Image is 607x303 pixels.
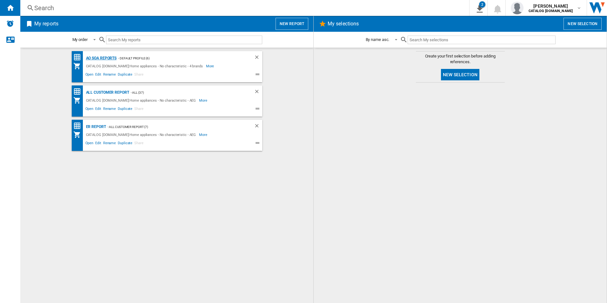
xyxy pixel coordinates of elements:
div: Search [34,3,453,12]
div: Price Matrix [73,88,84,96]
h2: My reports [33,18,60,30]
button: New report [276,18,308,30]
span: Share [133,106,144,113]
div: - All Customer Report (7) [106,123,241,131]
div: All Customer Report [84,89,129,97]
span: More [199,131,208,138]
span: Edit [94,106,102,113]
span: Edit [94,71,102,79]
span: Share [133,140,144,148]
span: Create your first selection before adding references. [416,53,505,65]
span: More [199,97,208,104]
span: Rename [102,106,117,113]
span: Edit [94,140,102,148]
input: Search My selections [408,36,555,44]
button: New selection [441,69,479,80]
span: Share [133,71,144,79]
div: Delete [254,123,262,131]
div: My Assortment [73,97,84,104]
div: - Default profile (6) [117,54,241,62]
div: 2 [479,1,485,8]
div: Price Matrix [73,122,84,130]
div: CATALOG [DOMAIN_NAME]:Home appliances - No characteristic - AEG [84,131,199,138]
div: My order [72,37,88,42]
button: New selection [564,18,602,30]
span: Duplicate [117,71,133,79]
span: [PERSON_NAME] [529,3,573,9]
div: ER Report [84,123,106,131]
span: Duplicate [117,140,133,148]
div: Delete [254,89,262,97]
div: My Assortment [73,131,84,138]
div: Delete [254,54,262,62]
div: CATALOG [DOMAIN_NAME]:Home appliances - No characteristic - AEG [84,97,199,104]
div: CATALOG [DOMAIN_NAME]:Home appliances - No characteristic - 4 brands [84,62,206,70]
div: By name asc. [366,37,390,42]
div: My Assortment [73,62,84,70]
span: Open [84,71,95,79]
span: More [206,62,215,70]
input: Search My reports [106,36,262,44]
img: alerts-logo.svg [6,20,14,27]
b: CATALOG [DOMAIN_NAME] [529,9,573,13]
div: - ALL (37) [129,89,241,97]
img: profile.jpg [511,2,524,14]
div: AO SOA Reports [84,54,117,62]
span: Open [84,106,95,113]
span: Rename [102,71,117,79]
span: Open [84,140,95,148]
div: Price Matrix [73,53,84,61]
span: Rename [102,140,117,148]
h2: My selections [326,18,360,30]
span: Duplicate [117,106,133,113]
